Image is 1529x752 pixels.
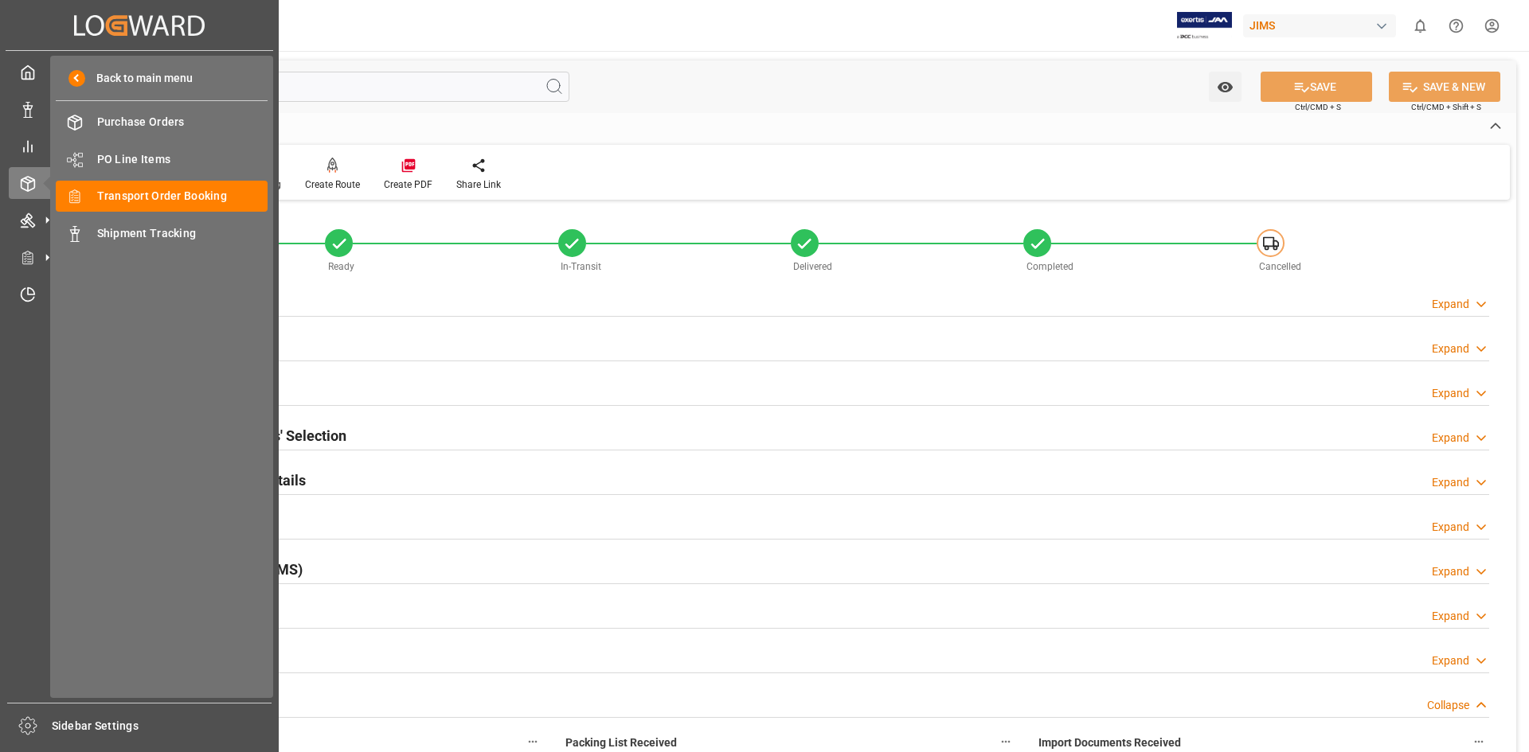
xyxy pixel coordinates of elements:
[995,731,1016,752] button: Packing List Received
[1261,72,1372,102] button: SAVE
[9,279,270,310] a: Timeslot Management V2
[97,188,268,205] span: Transport Order Booking
[1389,72,1500,102] button: SAVE & NEW
[97,114,268,131] span: Purchase Orders
[52,718,272,734] span: Sidebar Settings
[85,70,193,87] span: Back to main menu
[1177,12,1232,40] img: Exertis%20JAM%20-%20Email%20Logo.jpg_1722504956.jpg
[565,734,677,751] span: Packing List Received
[1438,8,1474,44] button: Help Center
[1432,563,1469,580] div: Expand
[1432,519,1469,536] div: Expand
[1427,697,1469,714] div: Collapse
[73,72,569,102] input: Search Fields
[1432,296,1469,313] div: Expand
[1432,608,1469,625] div: Expand
[793,261,832,272] span: Delivered
[97,225,268,242] span: Shipment Tracking
[328,261,354,272] span: Ready
[522,731,543,752] button: Shipping instructions SENT
[1411,101,1481,113] span: Ctrl/CMD + Shift + S
[561,261,601,272] span: In-Transit
[9,93,270,124] a: Data Management
[1259,261,1301,272] span: Cancelled
[1209,72,1242,102] button: open menu
[1432,653,1469,669] div: Expand
[1432,385,1469,402] div: Expand
[1027,261,1073,272] span: Completed
[1038,734,1181,751] span: Import Documents Received
[9,131,270,162] a: My Reports
[56,181,268,212] a: Transport Order Booking
[97,151,268,168] span: PO Line Items
[1432,474,1469,491] div: Expand
[1243,10,1402,41] button: JIMS
[1243,14,1396,37] div: JIMS
[56,217,268,248] a: Shipment Tracking
[1468,731,1489,752] button: Import Documents Received
[384,177,432,192] div: Create PDF
[305,177,360,192] div: Create Route
[1432,430,1469,446] div: Expand
[1295,101,1341,113] span: Ctrl/CMD + S
[56,107,268,138] a: Purchase Orders
[456,177,501,192] div: Share Link
[56,143,268,174] a: PO Line Items
[9,56,270,88] a: My Cockpit
[1432,341,1469,357] div: Expand
[1402,8,1438,44] button: show 0 new notifications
